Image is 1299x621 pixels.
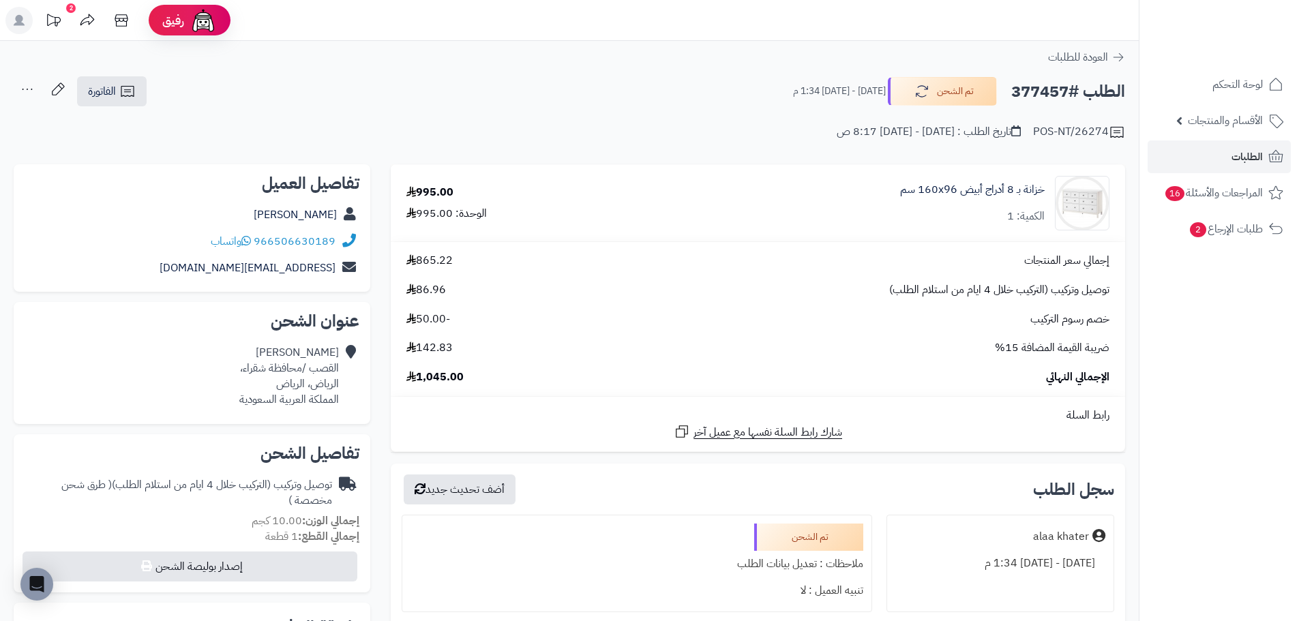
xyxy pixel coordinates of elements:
a: واتساب [211,233,251,249]
img: 1731233659-1-90x90.jpg [1056,176,1109,230]
div: تنبيه العميل : لا [410,577,863,604]
small: [DATE] - [DATE] 1:34 م [793,85,886,98]
div: تاريخ الطلب : [DATE] - [DATE] 8:17 ص [837,124,1021,140]
span: المراجعات والأسئلة [1164,183,1263,202]
span: خصم رسوم التركيب [1030,312,1109,327]
strong: إجمالي الوزن: [302,513,359,529]
span: 142.83 [406,340,453,356]
span: شارك رابط السلة نفسها مع عميل آخر [693,425,842,440]
span: الأقسام والمنتجات [1188,111,1263,130]
a: الفاتورة [77,76,147,106]
button: إصدار بوليصة الشحن [23,551,357,581]
span: طلبات الإرجاع [1189,219,1263,239]
div: POS-NT/26274 [1033,124,1125,140]
div: رابط السلة [396,408,1120,423]
span: 86.96 [406,282,446,298]
a: [EMAIL_ADDRESS][DOMAIN_NAME] [160,260,335,276]
span: 16 [1165,185,1185,202]
div: الوحدة: 995.00 [406,206,487,222]
span: -50.00 [406,312,450,327]
a: خزانة بـ 8 أدراج أبيض ‎160x96 سم‏ [900,182,1045,198]
a: تحديثات المنصة [36,7,70,37]
a: العودة للطلبات [1048,49,1125,65]
a: شارك رابط السلة نفسها مع عميل آخر [674,423,842,440]
div: [DATE] - [DATE] 1:34 م [895,550,1105,577]
small: 1 قطعة [265,528,359,545]
a: 966506630189 [254,233,335,249]
h2: تفاصيل العميل [25,175,359,192]
img: ai-face.png [190,7,217,34]
span: لوحة التحكم [1212,75,1263,94]
a: الطلبات [1148,140,1291,173]
button: تم الشحن [888,77,997,106]
small: 10.00 كجم [252,513,359,529]
span: رفيق [162,12,184,29]
a: [PERSON_NAME] [254,207,337,223]
span: 2 [1189,222,1207,238]
a: لوحة التحكم [1148,68,1291,101]
strong: إجمالي القطع: [298,528,359,545]
span: 1,045.00 [406,369,464,385]
button: أضف تحديث جديد [404,474,516,504]
span: الإجمالي النهائي [1046,369,1109,385]
div: ملاحظات : تعديل بيانات الطلب [410,551,863,577]
span: ( طرق شحن مخصصة ) [61,476,332,509]
a: المراجعات والأسئلة16 [1148,177,1291,209]
div: تم الشحن [754,524,863,551]
div: توصيل وتركيب (التركيب خلال 4 ايام من استلام الطلب) [25,477,332,509]
span: إجمالي سعر المنتجات [1024,253,1109,269]
div: الكمية: 1 [1007,209,1045,224]
div: 2 [66,3,76,13]
div: alaa khater [1033,529,1089,545]
h2: الطلب #377457 [1011,78,1125,106]
div: 995.00 [406,185,453,200]
img: logo-2.png [1206,22,1286,50]
a: طلبات الإرجاع2 [1148,213,1291,245]
div: [PERSON_NAME] القصب /محافظة شقراء، الرياض، الرياض المملكة العربية السعودية [239,345,339,407]
h2: عنوان الشحن [25,313,359,329]
span: توصيل وتركيب (التركيب خلال 4 ايام من استلام الطلب) [889,282,1109,298]
span: الطلبات [1231,147,1263,166]
h2: تفاصيل الشحن [25,445,359,461]
span: الفاتورة [88,83,116,100]
span: ضريبة القيمة المضافة 15% [995,340,1109,356]
span: العودة للطلبات [1048,49,1108,65]
div: Open Intercom Messenger [20,568,53,601]
span: 865.22 [406,253,453,269]
h3: سجل الطلب [1033,481,1114,498]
